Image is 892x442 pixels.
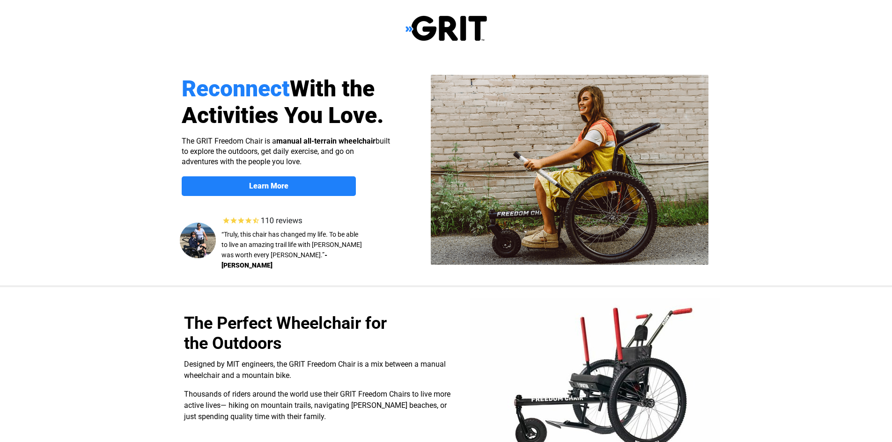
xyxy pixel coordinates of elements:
span: The GRIT Freedom Chair is a built to explore the outdoors, get daily exercise, and go on adventur... [182,137,390,166]
a: Learn More [182,176,356,196]
span: With the [290,75,375,102]
span: The Perfect Wheelchair for the Outdoors [184,313,387,353]
strong: manual all-terrain wheelchair [276,137,376,145]
strong: Learn More [249,181,288,190]
span: Thousands of riders around the world use their GRIT Freedom Chairs to live more active lives— hik... [184,390,450,421]
span: Designed by MIT engineers, the GRIT Freedom Chair is a mix between a manual wheelchair and a moun... [184,360,446,380]
span: Reconnect [182,75,290,102]
span: Activities You Love. [182,102,384,129]
span: “Truly, this chair has changed my life. To be able to live an amazing trail life with [PERSON_NAM... [221,231,362,259]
